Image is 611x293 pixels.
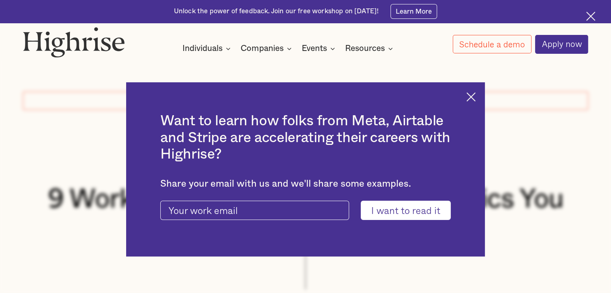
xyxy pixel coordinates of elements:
img: Cross icon [466,92,476,102]
a: Apply now [535,35,588,54]
a: Schedule a demo [453,35,531,53]
input: Your work email [160,201,349,220]
div: Events [302,44,327,53]
a: Learn More [390,4,437,18]
div: Resources [345,44,395,53]
div: Events [302,44,337,53]
div: Unlock the power of feedback. Join our free workshop on [DATE]! [174,7,379,16]
div: Companies [241,44,294,53]
img: Highrise logo [23,27,125,58]
img: Cross icon [586,12,595,21]
div: Companies [241,44,284,53]
input: I want to read it [361,201,451,220]
form: current-ascender-blog-article-modal-form [160,201,450,220]
div: Individuals [182,44,223,53]
div: Individuals [182,44,233,53]
div: Resources [345,44,385,53]
div: Share your email with us and we'll share some examples. [160,178,450,189]
h2: Want to learn how folks from Meta, Airtable and Stripe are accelerating their careers with Highrise? [160,113,450,163]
